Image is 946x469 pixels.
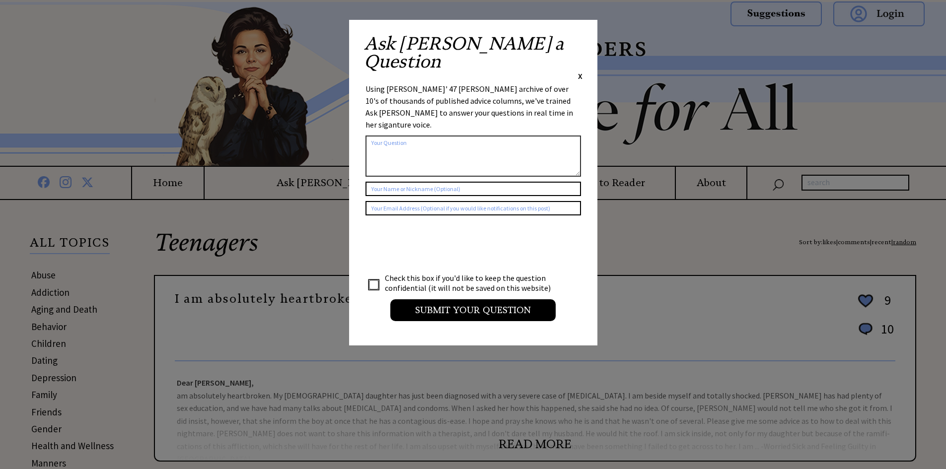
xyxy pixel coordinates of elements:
span: X [578,71,582,81]
input: Submit your Question [390,299,556,321]
div: Using [PERSON_NAME]' 47 [PERSON_NAME] archive of over 10's of thousands of published advice colum... [365,83,581,131]
input: Your Email Address (Optional if you would like notifications on this post) [365,201,581,215]
iframe: reCAPTCHA [365,225,516,264]
h2: Ask [PERSON_NAME] a Question [364,35,582,70]
td: Check this box if you'd like to keep the question confidential (it will not be saved on this webs... [384,272,560,293]
input: Your Name or Nickname (Optional) [365,182,581,196]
